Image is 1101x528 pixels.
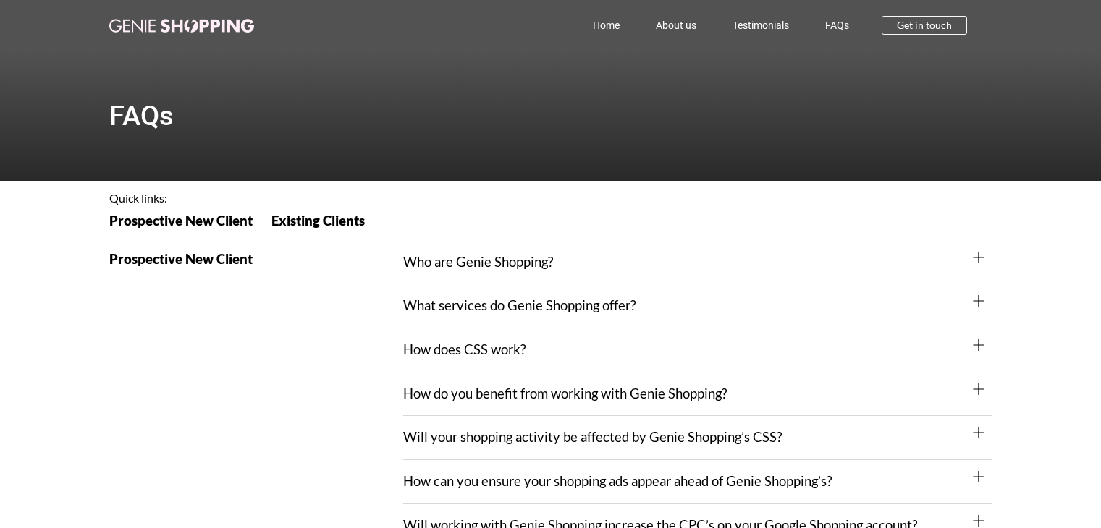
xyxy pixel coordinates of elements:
[714,9,807,42] a: Testimonials
[403,254,553,270] a: Who are Genie Shopping?
[403,429,782,445] a: Will your shopping activity be affected by Genie Shopping’s CSS?
[109,192,992,204] h4: Quick links:
[638,9,714,42] a: About us
[403,328,992,372] div: How does CSS work?
[109,214,253,228] span: Prospective New Client
[807,9,867,42] a: FAQs
[403,416,992,460] div: Will your shopping activity be affected by Genie Shopping’s CSS?
[318,9,868,42] nav: Menu
[403,297,636,313] a: What services do Genie Shopping offer?
[109,252,404,266] h2: Prospective New Client
[271,214,365,228] span: Existing Clients
[403,284,992,328] div: What services do Genie Shopping offer?
[262,214,374,237] a: Existing Clients
[403,372,992,417] div: How do you benefit from working with Genie Shopping?
[109,214,262,237] a: Prospective New Client
[897,20,952,30] span: Get in touch
[109,19,254,33] img: genie-shopping-logo
[403,386,727,401] a: How do you benefit from working with Genie Shopping?
[403,341,526,357] a: How does CSS work?
[403,241,992,285] div: Who are Genie Shopping?
[403,460,992,504] div: How can you ensure your shopping ads appear ahead of Genie Shopping’s?
[882,16,967,35] a: Get in touch
[109,102,992,129] h1: FAQs
[403,473,832,489] a: How can you ensure your shopping ads appear ahead of Genie Shopping’s?
[575,9,638,42] a: Home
